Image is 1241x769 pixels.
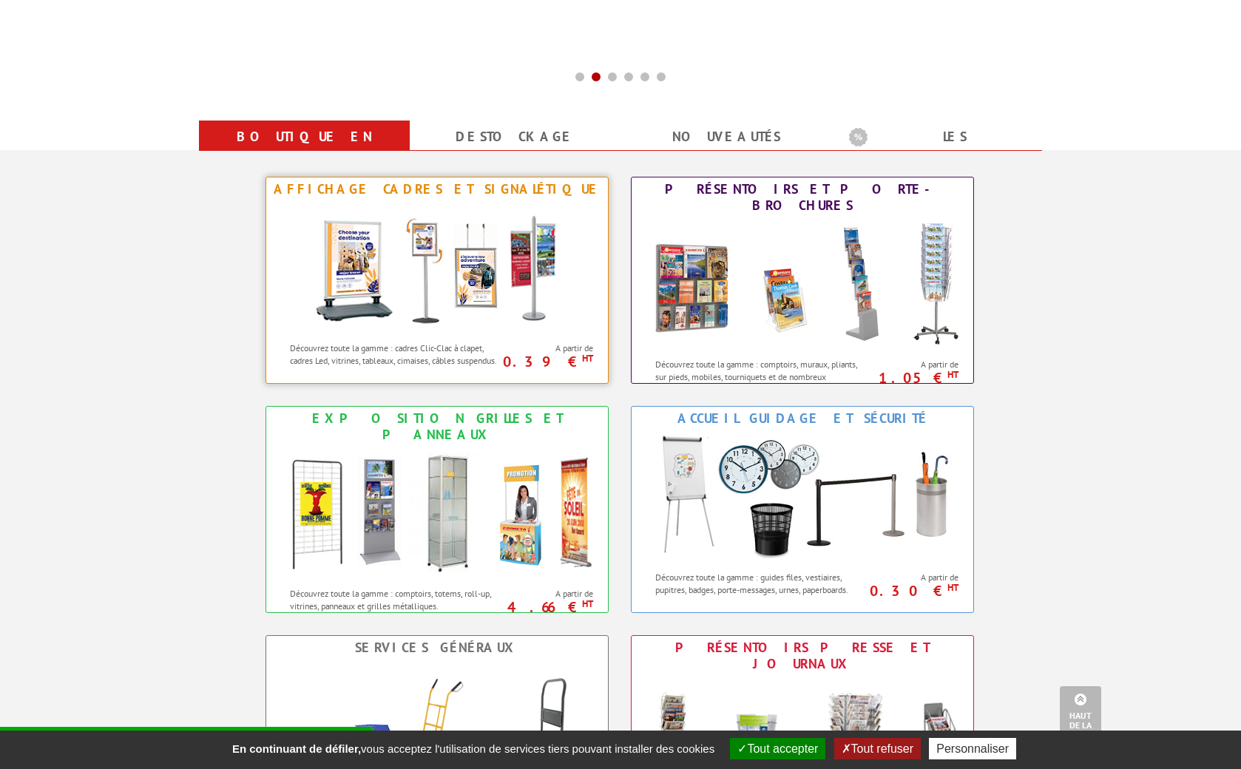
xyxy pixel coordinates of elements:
[929,738,1016,759] button: Personnaliser (fenêtre modale)
[498,603,593,612] p: 4.66 €
[270,181,604,197] div: Affichage Cadres et Signalétique
[635,640,970,672] div: Présentoirs Presse et Journaux
[834,738,921,759] button: Tout refuser
[266,177,609,384] a: Affichage Cadres et Signalétique Affichage Cadres et Signalétique Découvrez toute la gamme : cadr...
[640,430,965,563] img: Accueil Guidage et Sécurité
[505,342,593,354] span: A partir de
[870,572,958,583] span: A partir de
[290,342,501,367] p: Découvrez toute la gamme : cadres Clic-Clac à clapet, cadres Led, vitrines, tableaux, cimaises, c...
[947,368,958,381] sup: HT
[655,358,866,396] p: Découvrez toute la gamme : comptoirs, muraux, pliants, sur pieds, mobiles, tourniquets et de nomb...
[947,581,958,594] sup: HT
[655,571,866,596] p: Découvrez toute la gamme : guides files, vestiaires, pupitres, badges, porte-messages, urnes, pap...
[232,742,361,755] strong: En continuant de défiler,
[631,406,974,613] a: Accueil Guidage et Sécurité Accueil Guidage et Sécurité Découvrez toute la gamme : guides files, ...
[638,123,814,150] a: nouveautés
[582,352,593,365] sup: HT
[505,588,593,600] span: A partir de
[730,738,825,759] button: Tout accepter
[1060,686,1101,747] a: Haut de la page
[870,359,958,370] span: A partir de
[635,410,970,427] div: Accueil Guidage et Sécurité
[274,447,600,580] img: Exposition Grilles et Panneaux
[635,181,970,214] div: Présentoirs et Porte-brochures
[217,123,392,177] a: Boutique en ligne
[582,597,593,610] sup: HT
[498,357,593,366] p: 0.39 €
[300,201,574,334] img: Affichage Cadres et Signalétique
[640,217,965,350] img: Présentoirs et Porte-brochures
[290,587,501,612] p: Découvrez toute la gamme : comptoirs, totems, roll-up, vitrines, panneaux et grilles métalliques.
[863,373,958,382] p: 1.05 €
[849,123,1024,177] a: Les promotions
[631,177,974,384] a: Présentoirs et Porte-brochures Présentoirs et Porte-brochures Découvrez toute la gamme : comptoir...
[849,123,1034,153] b: Les promotions
[266,406,609,613] a: Exposition Grilles et Panneaux Exposition Grilles et Panneaux Découvrez toute la gamme : comptoir...
[863,586,958,595] p: 0.30 €
[270,640,604,656] div: Services Généraux
[225,742,722,755] span: vous acceptez l'utilisation de services tiers pouvant installer des cookies
[427,123,603,150] a: Destockage
[270,410,604,443] div: Exposition Grilles et Panneaux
